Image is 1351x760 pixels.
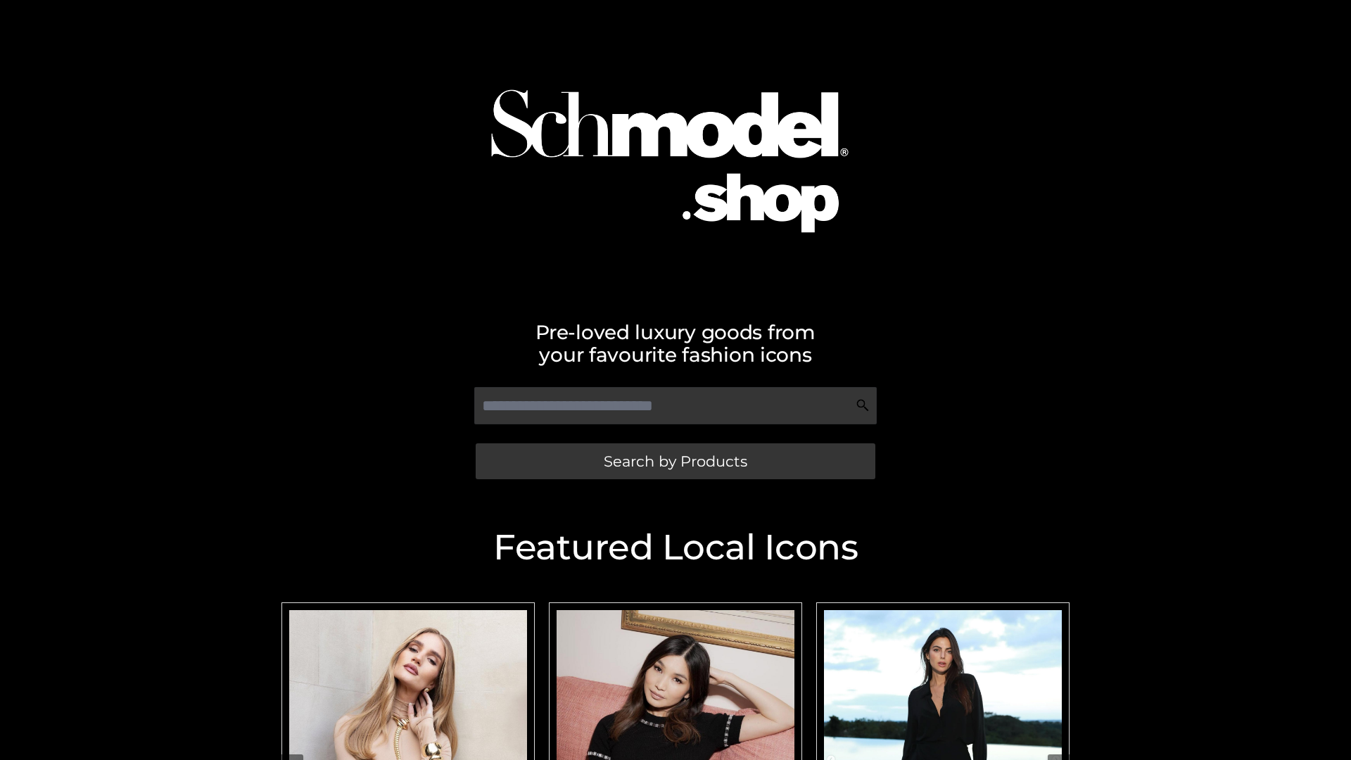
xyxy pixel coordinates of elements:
h2: Featured Local Icons​ [274,530,1077,565]
h2: Pre-loved luxury goods from your favourite fashion icons [274,321,1077,366]
img: Search Icon [856,398,870,412]
span: Search by Products [604,454,747,469]
a: Search by Products [476,443,875,479]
